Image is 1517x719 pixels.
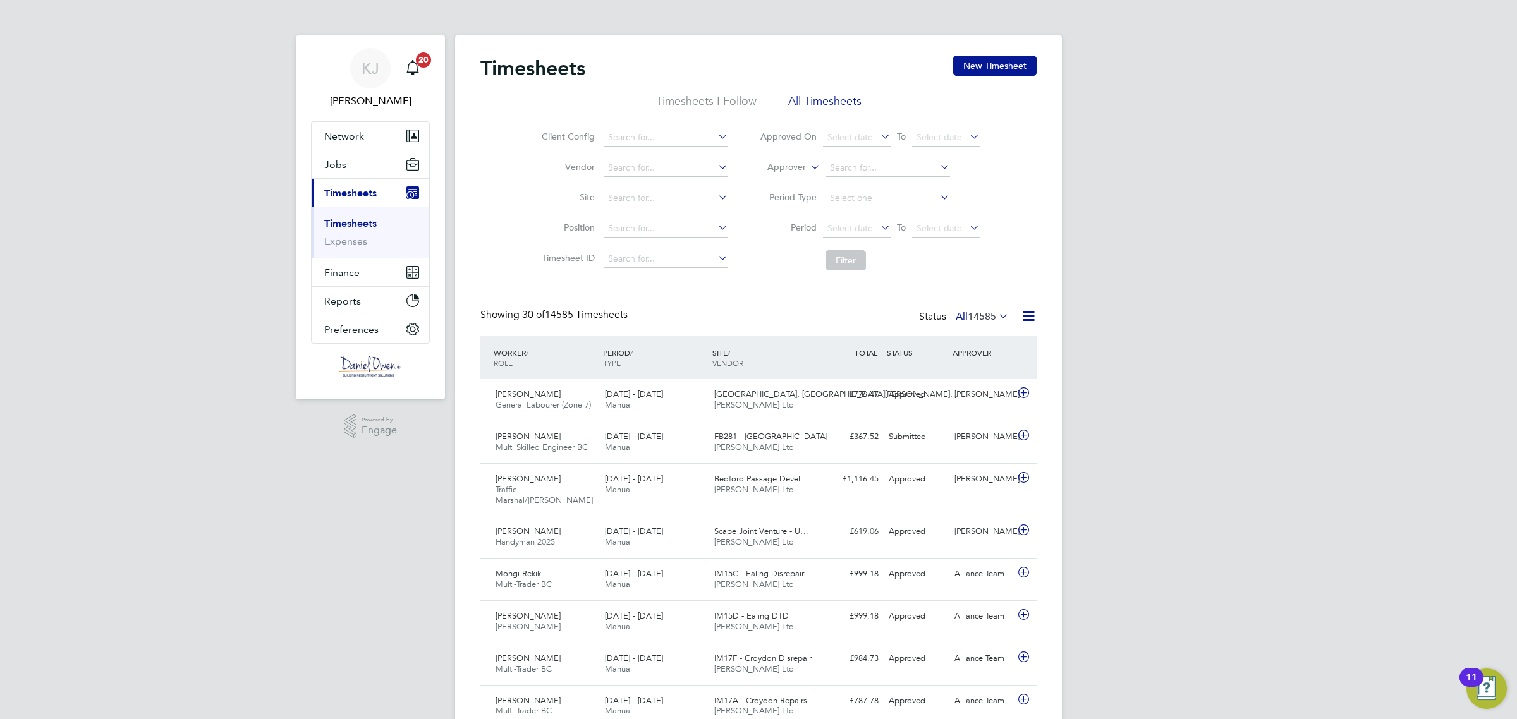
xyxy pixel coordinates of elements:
[714,663,794,674] span: [PERSON_NAME] Ltd
[496,568,541,579] span: Mongi Rekik
[604,159,728,177] input: Search for...
[362,425,397,436] span: Engage
[818,606,884,627] div: £999.18
[324,267,360,279] span: Finance
[600,341,709,374] div: PERIOD
[344,414,398,438] a: Powered byEngage
[818,564,884,584] div: £999.18
[714,579,794,589] span: [PERSON_NAME] Ltd
[884,384,949,405] div: Approved
[605,695,663,706] span: [DATE] - [DATE]
[496,389,561,399] span: [PERSON_NAME]
[324,323,379,335] span: Preferences
[714,431,827,442] span: FB281 - [GEOGRAPHIC_DATA]
[949,469,1015,490] div: [PERSON_NAME]
[630,347,633,358] span: /
[538,252,595,263] label: Timesheet ID
[714,442,794,452] span: [PERSON_NAME] Ltd
[714,484,794,495] span: [PERSON_NAME] Ltd
[605,663,632,674] span: Manual
[494,358,513,368] span: ROLE
[1466,677,1477,694] div: 11
[884,469,949,490] div: Approved
[312,315,429,343] button: Preferences
[604,250,728,268] input: Search for...
[312,287,429,315] button: Reports
[714,695,807,706] span: IM17A - Croydon Repairs
[714,610,789,621] span: IM15D - Ealing DTD
[362,414,397,425] span: Powered by
[324,159,346,171] span: Jobs
[956,310,1009,323] label: All
[605,442,632,452] span: Manual
[605,621,632,632] span: Manual
[496,431,561,442] span: [PERSON_NAME]
[884,691,949,711] div: Approved
[605,399,632,410] span: Manual
[538,131,595,142] label: Client Config
[826,159,950,177] input: Search for...
[949,691,1015,711] div: Alliance Team
[312,122,429,150] button: Network
[714,473,808,484] span: Bedford Passage Devel…
[400,48,425,88] a: 20
[603,358,621,368] span: TYPE
[714,568,804,579] span: IM15C - Ealing Disrepair
[538,161,595,172] label: Vendor
[919,308,1011,326] div: Status
[496,399,591,410] span: General Labourer (Zone 7)
[749,161,806,174] label: Approver
[496,484,593,505] span: Traffic Marshal/[PERSON_NAME]
[714,653,812,663] span: IM17F - Croydon Disrepair
[605,579,632,589] span: Manual
[605,526,663,536] span: [DATE] - [DATE]
[416,52,431,68] span: 20
[818,691,884,711] div: £787.78
[760,191,817,203] label: Period Type
[490,341,600,374] div: WORKER
[605,610,663,621] span: [DATE] - [DATE]
[917,222,962,234] span: Select date
[312,179,429,207] button: Timesheets
[480,56,585,81] h2: Timesheets
[496,695,561,706] span: [PERSON_NAME]
[949,341,1015,364] div: APPROVER
[526,347,528,358] span: /
[324,217,377,229] a: Timesheets
[604,129,728,147] input: Search for...
[714,536,794,547] span: [PERSON_NAME] Ltd
[605,484,632,495] span: Manual
[296,35,445,399] nav: Main navigation
[522,308,545,321] span: 30 of
[496,621,561,632] span: [PERSON_NAME]
[496,610,561,621] span: [PERSON_NAME]
[605,431,663,442] span: [DATE] - [DATE]
[884,426,949,447] div: Submitted
[884,341,949,364] div: STATUS
[827,131,873,143] span: Select date
[728,347,730,358] span: /
[818,521,884,542] div: £619.06
[949,606,1015,627] div: Alliance Team
[480,308,630,322] div: Showing
[324,235,367,247] a: Expenses
[339,356,402,377] img: danielowen-logo-retina.png
[538,222,595,233] label: Position
[818,469,884,490] div: £1,116.45
[538,191,595,203] label: Site
[312,150,429,178] button: Jobs
[949,521,1015,542] div: [PERSON_NAME]
[324,187,377,199] span: Timesheets
[714,399,794,410] span: [PERSON_NAME] Ltd
[712,358,743,368] span: VENDOR
[949,384,1015,405] div: [PERSON_NAME]
[605,653,663,663] span: [DATE] - [DATE]
[1466,668,1507,709] button: Open Resource Center, 11 new notifications
[827,222,873,234] span: Select date
[826,190,950,207] input: Select one
[496,579,552,589] span: Multi-Trader BC
[605,536,632,547] span: Manual
[496,442,588,452] span: Multi Skilled Engineer BC
[714,705,794,716] span: [PERSON_NAME] Ltd
[605,473,663,484] span: [DATE] - [DATE]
